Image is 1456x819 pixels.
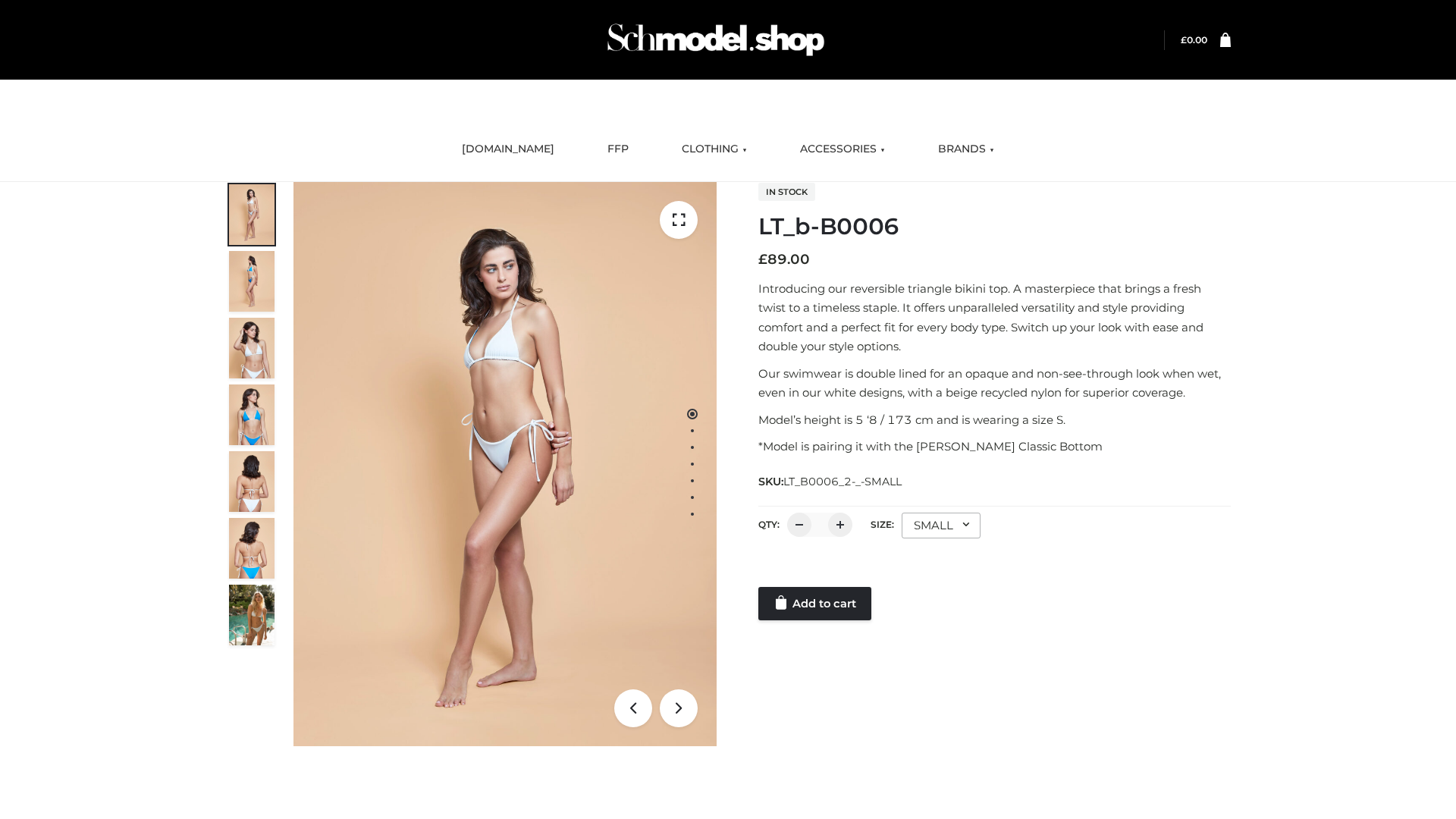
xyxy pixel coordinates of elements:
[758,519,780,530] label: QTY:
[229,184,275,245] img: ArielClassicBikiniTop_CloudNine_AzureSky_OW114ECO_1-scaled.jpg
[871,519,894,530] label: Size:
[758,587,871,620] a: Add to cart
[758,251,810,268] bdi: 89.00
[670,133,758,166] a: CLOTHING
[1181,34,1207,45] bdi: 0.00
[902,513,981,538] div: SMALL
[1181,34,1207,45] a: £0.00
[229,318,275,378] img: ArielClassicBikiniTop_CloudNine_AzureSky_OW114ECO_3-scaled.jpg
[758,279,1231,356] p: Introducing our reversible triangle bikini top. A masterpiece that brings a fresh twist to a time...
[783,475,902,488] span: LT_B0006_2-_-SMALL
[1181,34,1187,45] span: £
[789,133,896,166] a: ACCESSORIES
[927,133,1006,166] a: BRANDS
[758,213,1231,240] h1: LT_b-B0006
[229,518,275,579] img: ArielClassicBikiniTop_CloudNine_AzureSky_OW114ECO_8-scaled.jpg
[596,133,640,166] a: FFP
[758,364,1231,403] p: Our swimwear is double lined for an opaque and non-see-through look when wet, even in our white d...
[602,10,830,70] img: Schmodel Admin 964
[758,251,767,268] span: £
[450,133,566,166] a: [DOMAIN_NAME]
[758,437,1231,457] p: *Model is pairing it with the [PERSON_NAME] Classic Bottom
[229,585,275,645] img: Arieltop_CloudNine_AzureSky2.jpg
[229,451,275,512] img: ArielClassicBikiniTop_CloudNine_AzureSky_OW114ECO_7-scaled.jpg
[229,251,275,312] img: ArielClassicBikiniTop_CloudNine_AzureSky_OW114ECO_2-scaled.jpg
[293,182,717,746] img: ArielClassicBikiniTop_CloudNine_AzureSky_OW114ECO_1
[229,384,275,445] img: ArielClassicBikiniTop_CloudNine_AzureSky_OW114ECO_4-scaled.jpg
[758,410,1231,430] p: Model’s height is 5 ‘8 / 173 cm and is wearing a size S.
[758,183,815,201] span: In stock
[758,472,903,491] span: SKU:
